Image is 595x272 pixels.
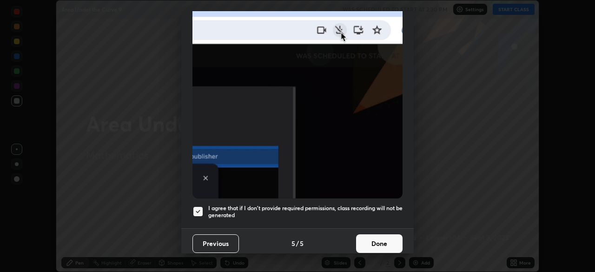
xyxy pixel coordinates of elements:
[291,239,295,248] h4: 5
[208,205,403,219] h5: I agree that if I don't provide required permissions, class recording will not be generated
[296,239,299,248] h4: /
[192,234,239,253] button: Previous
[300,239,304,248] h4: 5
[356,234,403,253] button: Done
